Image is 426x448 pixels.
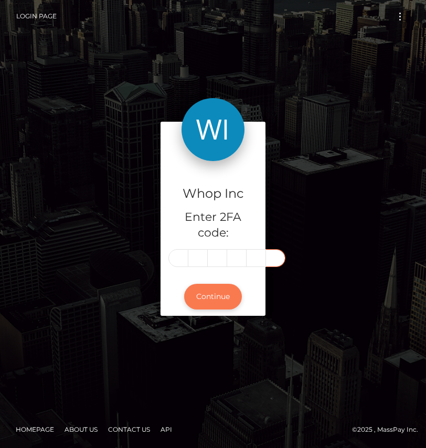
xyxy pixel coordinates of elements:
a: API [156,421,176,438]
button: Toggle navigation [390,9,410,24]
h5: Enter 2FA code: [168,209,258,242]
h4: Whop Inc [168,185,258,203]
a: Homepage [12,421,58,438]
a: Contact Us [104,421,154,438]
img: Whop Inc [182,98,244,161]
button: Continue [184,284,242,310]
div: © 2025 , MassPay Inc. [8,424,418,435]
a: Login Page [16,5,57,27]
a: About Us [60,421,102,438]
